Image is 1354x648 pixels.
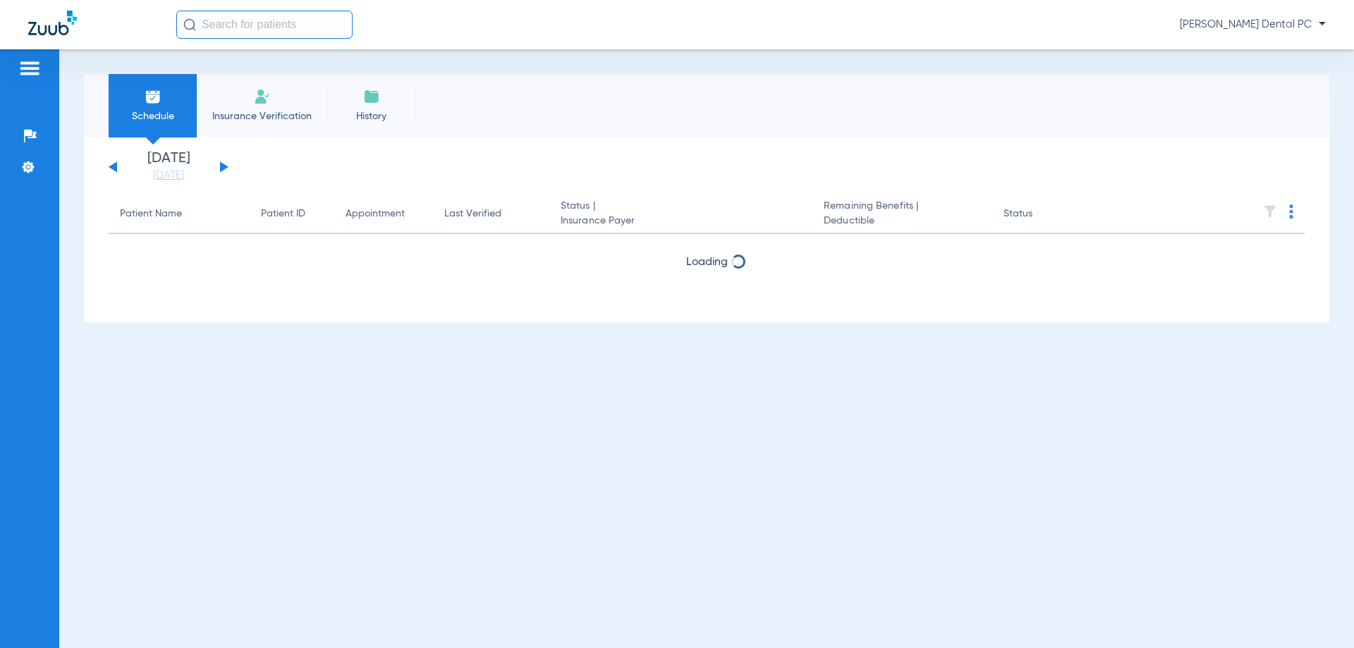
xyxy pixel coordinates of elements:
[824,214,980,228] span: Deductible
[346,207,422,221] div: Appointment
[126,152,211,183] li: [DATE]
[812,195,992,234] th: Remaining Benefits |
[176,11,353,39] input: Search for patients
[444,207,501,221] div: Last Verified
[261,207,323,221] div: Patient ID
[28,11,77,35] img: Zuub Logo
[183,18,196,31] img: Search Icon
[18,60,41,77] img: hamburger-icon
[549,195,812,234] th: Status |
[1263,204,1277,219] img: filter.svg
[254,88,271,105] img: Manual Insurance Verification
[207,109,317,123] span: Insurance Verification
[363,88,380,105] img: History
[992,195,1087,234] th: Status
[561,214,801,228] span: Insurance Payer
[444,207,538,221] div: Last Verified
[1289,204,1293,219] img: group-dot-blue.svg
[686,257,728,268] span: Loading
[119,109,186,123] span: Schedule
[126,169,211,183] a: [DATE]
[1180,18,1326,32] span: [PERSON_NAME] Dental PC
[145,88,161,105] img: Schedule
[346,207,405,221] div: Appointment
[338,109,405,123] span: History
[120,207,182,221] div: Patient Name
[120,207,238,221] div: Patient Name
[261,207,305,221] div: Patient ID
